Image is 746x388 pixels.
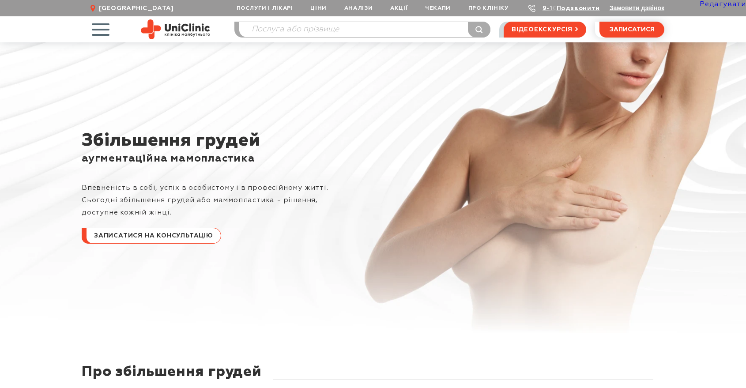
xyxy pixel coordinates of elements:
[512,22,573,37] span: відеоекскурсія
[82,182,347,219] p: Впевненість в собі, успіх в особистому і в професійному житті. Сьогодні збільшення грудей або мам...
[504,22,586,38] a: відеоекскурсія
[557,5,600,11] a: Подзвонити
[543,5,562,11] a: 9-103
[82,152,302,165] div: аугментаційна мамопластика
[99,4,174,12] span: [GEOGRAPHIC_DATA]
[82,228,221,244] a: Записатися на консультацію
[610,4,664,11] button: Замовити дзвінок
[239,22,490,37] input: Послуга або прізвище
[599,22,664,38] button: записатися
[700,1,746,8] a: Редагувати
[82,130,302,152] h1: Збільшення грудей
[610,26,655,33] span: записатися
[141,19,210,39] img: Uniclinic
